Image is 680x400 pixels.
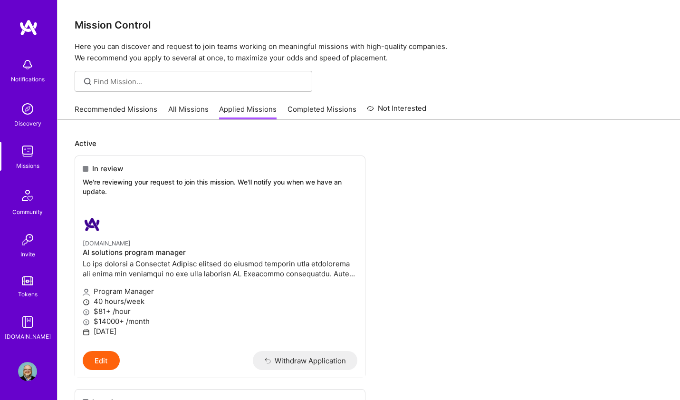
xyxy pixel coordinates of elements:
a: All Missions [168,104,209,120]
a: A.Team company logo[DOMAIN_NAME]AI solutions program managerLo ips dolorsi a Consectet Adipisc el... [75,207,365,351]
img: teamwork [18,142,37,161]
div: Notifications [11,74,45,84]
a: Recommended Missions [75,104,157,120]
button: Withdraw Application [253,351,358,370]
img: logo [19,19,38,36]
p: $81+ /hour [83,306,357,316]
img: Community [16,184,39,207]
div: Community [12,207,43,217]
div: Discovery [14,118,41,128]
p: Program Manager [83,286,357,296]
h4: AI solutions program manager [83,248,357,257]
div: Missions [16,161,39,171]
i: icon Clock [83,299,90,306]
img: Invite [18,230,37,249]
input: Find Mission... [94,77,305,87]
i: icon MoneyGray [83,309,90,316]
p: 40 hours/week [83,296,357,306]
img: User Avatar [18,362,37,381]
div: Tokens [18,289,38,299]
small: [DOMAIN_NAME] [83,240,131,247]
a: Not Interested [367,103,426,120]
button: Edit [83,351,120,370]
img: guide book [18,312,37,332]
img: discovery [18,99,37,118]
a: User Avatar [16,362,39,381]
i: icon Calendar [83,329,90,336]
a: Applied Missions [219,104,277,120]
p: Lo ips dolorsi a Consectet Adipisc elitsed do eiusmod temporin utla etdolorema ali enima min veni... [83,259,357,279]
p: Active [75,138,663,148]
div: Invite [20,249,35,259]
p: [DATE] [83,326,357,336]
p: We're reviewing your request to join this mission. We'll notify you when we have an update. [83,177,357,196]
img: tokens [22,276,33,285]
h3: Mission Control [75,19,663,31]
span: In review [92,164,123,174]
p: $14000+ /month [83,316,357,326]
i: icon Applicant [83,289,90,296]
img: A.Team company logo [83,215,102,234]
i: icon MoneyGray [83,319,90,326]
img: bell [18,55,37,74]
a: Completed Missions [287,104,356,120]
p: Here you can discover and request to join teams working on meaningful missions with high-quality ... [75,41,663,64]
i: icon SearchGrey [82,76,93,87]
div: [DOMAIN_NAME] [5,332,51,341]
